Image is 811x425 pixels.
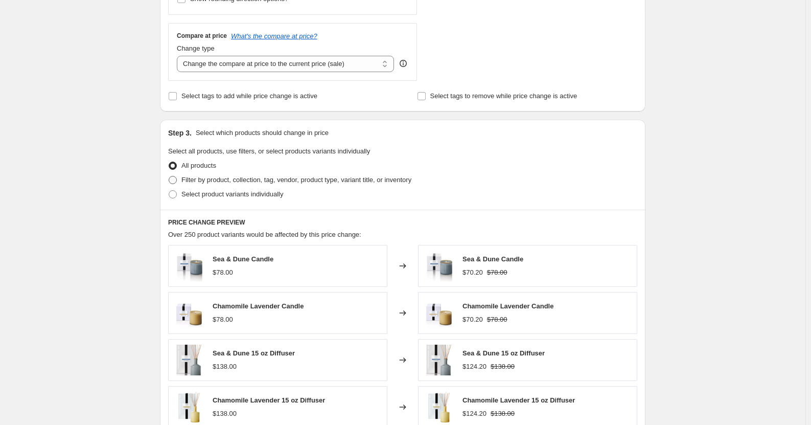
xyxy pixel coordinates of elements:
div: $138.00 [213,362,237,372]
img: lafco-candles-diffusers-lafco-sea-dune-candle-15750973653037_8a4678ed-5c6e-42ed-a432-8e0f01c513a3... [174,251,204,281]
strike: $78.00 [487,315,507,325]
span: Sea & Dune Candle [213,255,273,263]
span: All products [181,162,216,169]
span: Sea & Dune Candle [462,255,523,263]
div: $78.00 [213,315,233,325]
img: seaanddune15ozdiffuser_80x.webp [424,345,454,375]
h2: Step 3. [168,128,192,138]
p: Select which products should change in price [196,128,329,138]
span: Chamomile Lavender Candle [213,302,304,310]
span: Sea & Dune 15 oz Diffuser [213,349,295,357]
span: Chamomile Lavender Candle [462,302,553,310]
div: $70.20 [462,267,483,278]
span: Chamomile Lavender 15 oz Diffuser [213,396,325,404]
img: lafcochamomilelavendercandle_80x.webp [424,298,454,328]
div: $124.20 [462,362,486,372]
strike: $138.00 [491,362,515,372]
span: Change type [177,44,215,52]
span: Select product variants individually [181,190,283,198]
img: lafcochamomilelavendercandle_80x.webp [174,298,204,328]
span: Select all products, use filters, or select products variants individually [168,147,370,155]
span: Over 250 product variants would be affected by this price change: [168,231,361,238]
div: $78.00 [213,267,233,278]
span: Chamomile Lavender 15 oz Diffuser [462,396,575,404]
img: seaanddune15ozdiffuser_80x.webp [174,345,204,375]
div: $124.20 [462,409,486,419]
span: Select tags to remove while price change is active [430,92,577,100]
h3: Compare at price [177,32,227,40]
img: lafco-candles-diffusers-lafco-sea-dune-candle-15750973653037_8a4678ed-5c6e-42ed-a432-8e0f01c513a3... [424,251,454,281]
div: $138.00 [213,409,237,419]
div: help [398,58,408,69]
h6: PRICE CHANGE PREVIEW [168,218,637,227]
strike: $138.00 [491,409,515,419]
span: Filter by product, collection, tag, vendor, product type, variant title, or inventory [181,176,411,184]
div: $70.20 [462,315,483,325]
span: Sea & Dune 15 oz Diffuser [462,349,545,357]
span: Select tags to add while price change is active [181,92,317,100]
strike: $78.00 [487,267,507,278]
button: What's the compare at price? [231,32,317,40]
img: ShopifyImages_25_80x.png [174,392,204,422]
img: ShopifyImages_25_80x.png [424,392,454,422]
